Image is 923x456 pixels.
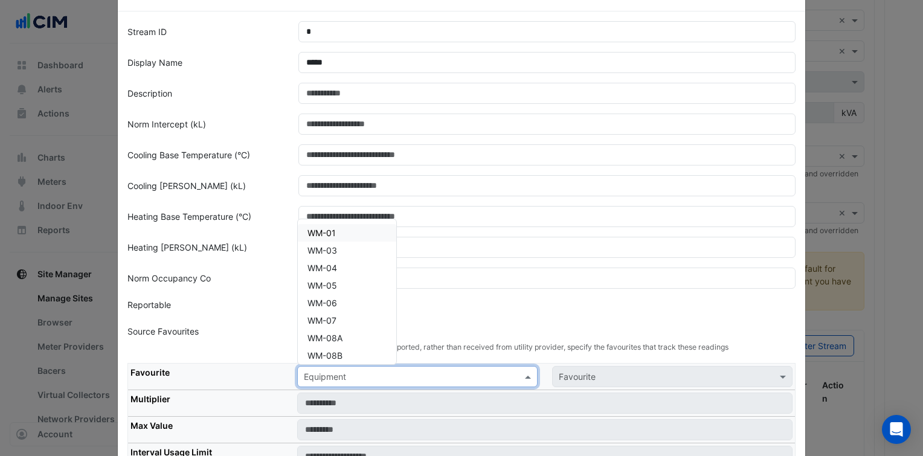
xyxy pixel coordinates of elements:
label: Description [127,83,172,104]
label: Source Favourites [127,325,199,342]
label: Cooling [PERSON_NAME] (kL) [127,175,246,196]
label: Display Name [127,52,182,73]
span: WM-01 [307,228,336,238]
span: WM-03 [307,245,337,255]
ng-dropdown-panel: Options list [297,219,397,365]
span: WM-08B [307,350,343,361]
label: Cooling Base Temperature (°C) [127,144,250,165]
label: Heating Base Temperature (°C) [127,206,251,227]
span: WM-08A [307,333,343,343]
th: Max Value [128,417,295,443]
label: Norm Intercept (kL) [127,114,206,135]
div: Open Intercom Messenger [882,415,911,444]
span: WM-07 [307,315,336,326]
span: WM-06 [307,298,337,308]
th: Favourite [128,364,295,390]
th: Multiplier [128,390,295,417]
span: WM-05 [307,280,337,291]
label: Reportable [127,298,171,315]
label: Heating [PERSON_NAME] (kL) [127,237,247,258]
label: Stream ID [127,21,167,42]
label: Norm Occupancy Co [127,268,211,289]
span: WM-04 [307,263,337,273]
small: If the stream readings are imported, rather than received from utility provider, specify the favo... [298,342,796,353]
div: Please select Equipment first [545,366,800,387]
